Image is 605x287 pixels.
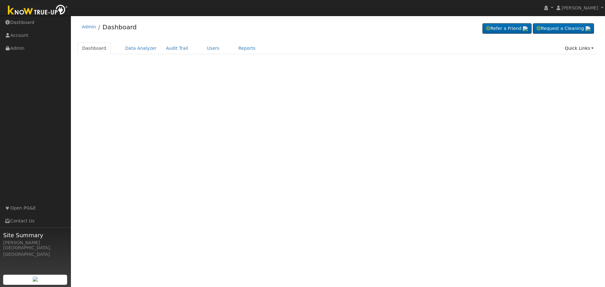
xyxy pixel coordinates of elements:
img: retrieve [585,26,591,31]
a: Refer a Friend [482,23,532,34]
a: Dashboard [102,23,137,31]
a: Audit Trail [161,43,193,54]
img: retrieve [523,26,528,31]
div: [GEOGRAPHIC_DATA], [GEOGRAPHIC_DATA] [3,244,67,258]
img: Know True-Up [5,3,71,18]
a: Quick Links [560,43,598,54]
a: Reports [234,43,260,54]
div: [PERSON_NAME] [3,239,67,246]
a: Admin [82,24,96,29]
img: retrieve [33,277,38,282]
a: Request a Cleaning [533,23,594,34]
span: [PERSON_NAME] [562,5,598,10]
a: Users [202,43,224,54]
a: Dashboard [78,43,111,54]
span: Site Summary [3,231,67,239]
a: Data Analyzer [120,43,161,54]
